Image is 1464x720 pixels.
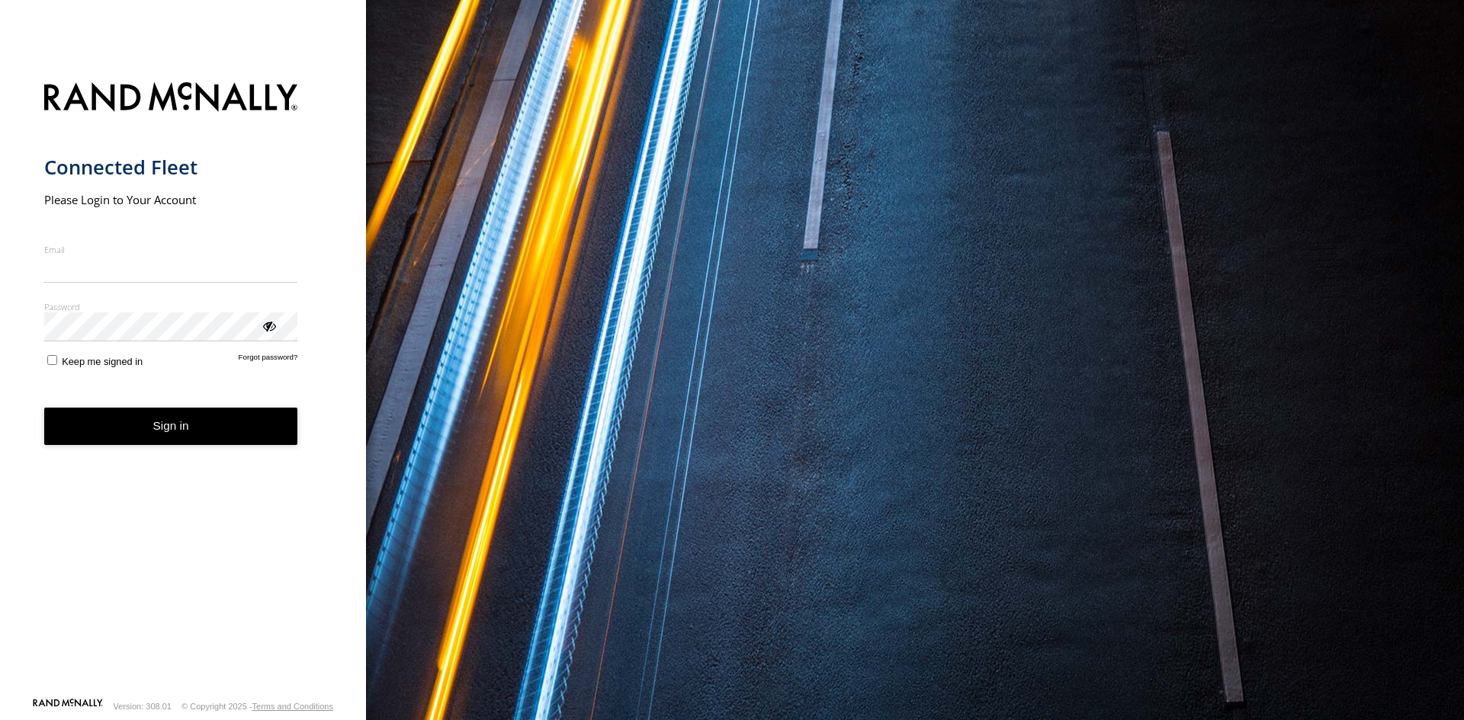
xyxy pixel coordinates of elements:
div: © Copyright 2025 - [181,702,333,711]
a: Forgot password? [239,353,298,367]
label: Password [44,301,298,312]
form: main [44,73,323,697]
a: Visit our Website [33,699,103,714]
h2: Please Login to Your Account [44,192,298,207]
label: Email [44,244,298,255]
span: Keep me signed in [62,356,143,367]
img: Rand McNally [44,79,298,118]
a: Terms and Conditions [252,702,333,711]
button: Sign in [44,408,298,445]
h1: Connected Fleet [44,155,298,180]
div: Version: 308.01 [114,702,172,711]
input: Keep me signed in [47,355,57,365]
div: ViewPassword [261,318,276,333]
